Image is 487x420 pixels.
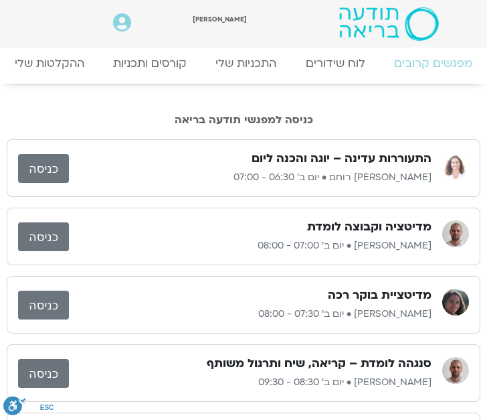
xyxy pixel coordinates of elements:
[291,50,379,77] a: לוח שידורים
[442,289,469,316] img: קרן גל
[98,50,201,77] a: קורסים ותכניות
[193,15,247,23] span: [PERSON_NAME]
[69,169,431,186] p: [PERSON_NAME] רוחם • יום ב׳ 06:30 - 07:00
[442,220,469,247] img: דקל קנטי
[207,356,431,372] h3: סנגהה לומדת – קריאה, שיח ותרגול משותף
[7,114,480,126] h2: כניסה למפגשי תודעה בריאה
[307,219,431,235] h3: מדיטציה וקבוצה לומדת
[18,154,69,183] a: כניסה
[328,287,431,303] h3: מדיטציית בוקר רכה
[252,151,431,167] h3: התעוררות עדינה – יוגה והכנה ליום
[18,222,69,251] a: כניסה
[18,359,69,388] a: כניסה
[69,374,431,391] p: [PERSON_NAME] • יום ב׳ 08:30 - 09:30
[442,357,469,384] img: דקל קנטי
[380,50,487,77] a: מפגשים קרובים
[201,50,291,77] a: התכניות שלי
[18,291,69,320] a: כניסה
[69,238,431,254] p: [PERSON_NAME] • יום ב׳ 07:00 - 08:00
[442,152,469,179] img: אורנה סמלסון רוחם
[69,306,431,322] p: [PERSON_NAME] • יום ב׳ 07:30 - 08:00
